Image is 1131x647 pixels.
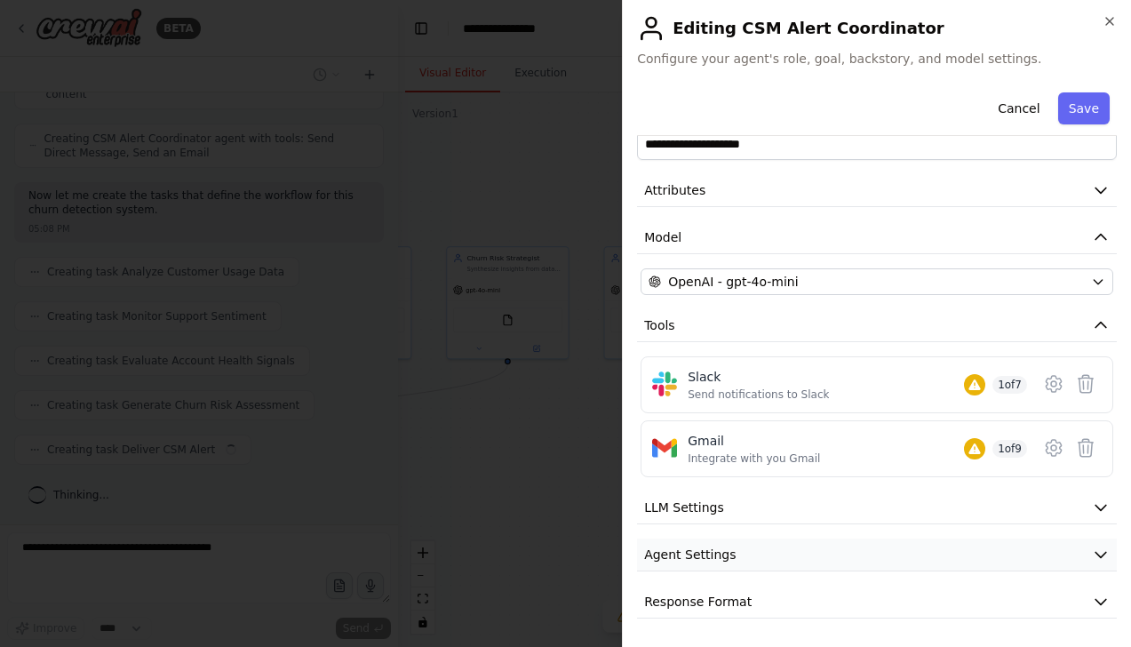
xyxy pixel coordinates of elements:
span: Tools [644,316,675,334]
span: Attributes [644,181,705,199]
button: Tools [637,309,1117,342]
img: Gmail [652,435,677,460]
button: Attributes [637,174,1117,207]
div: Slack [688,368,829,386]
button: Cancel [987,92,1050,124]
span: Configure your agent's role, goal, backstory, and model settings. [637,50,1117,68]
button: Response Format [637,586,1117,619]
button: Model [637,221,1117,254]
div: Gmail [688,432,820,450]
span: Response Format [644,593,752,611]
div: Integrate with you Gmail [688,451,820,466]
span: 1 of 9 [992,440,1027,458]
h2: Editing CSM Alert Coordinator [637,14,1117,43]
span: Model [644,228,681,246]
button: Configure tool [1038,368,1070,400]
div: Send notifications to Slack [688,387,829,402]
button: Delete tool [1070,432,1102,464]
span: LLM Settings [644,499,724,516]
button: LLM Settings [637,491,1117,524]
span: 1 of 7 [992,376,1027,394]
img: Slack [652,371,677,396]
button: Delete tool [1070,368,1102,400]
button: Agent Settings [637,539,1117,571]
span: OpenAI - gpt-4o-mini [668,273,798,291]
span: Agent Settings [644,546,736,563]
button: OpenAI - gpt-4o-mini [641,268,1113,295]
button: Save [1058,92,1110,124]
button: Configure tool [1038,432,1070,464]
